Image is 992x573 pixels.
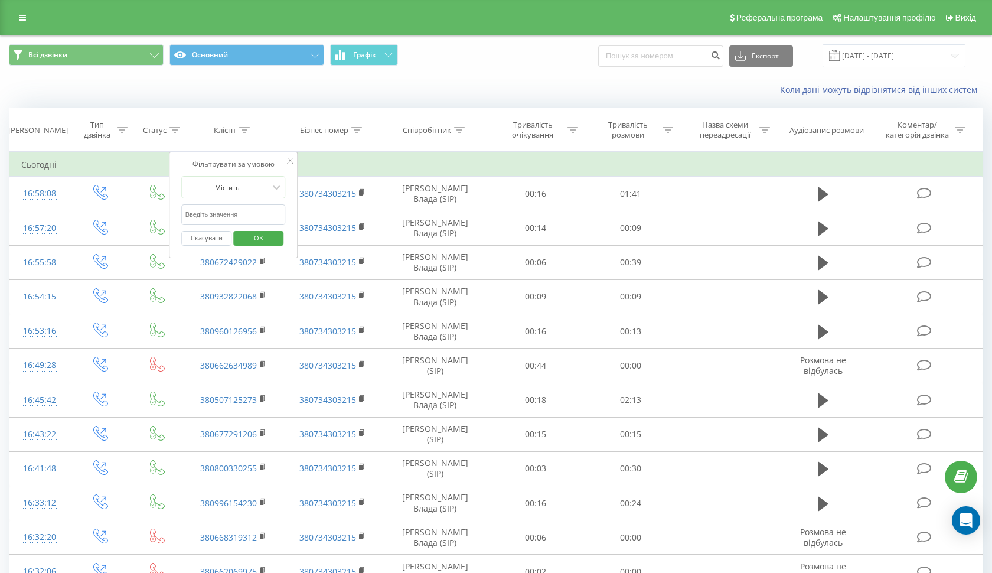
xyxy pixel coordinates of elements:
span: Розмова не відбулась [800,354,846,376]
button: Експорт [729,45,793,67]
td: [PERSON_NAME] Влада (SIP) [382,177,488,211]
button: Скасувати [182,231,232,246]
span: Всі дзвінки [28,50,67,60]
a: 380734303215 [299,360,356,371]
a: 380932822068 [200,291,257,302]
a: 380672429022 [200,256,257,268]
a: 380734303215 [299,188,356,199]
td: 00:16 [488,177,583,211]
td: 00:06 [488,520,583,555]
a: 380734303215 [299,291,356,302]
a: 380734303215 [299,256,356,268]
a: 380668319312 [200,532,257,543]
td: 00:03 [488,451,583,486]
a: 380677291206 [200,428,257,439]
a: 380960126956 [200,325,257,337]
span: Реферальна програма [736,13,823,22]
span: OK [242,229,275,247]
div: Тип дзвінка [80,120,114,140]
div: Аудіозапис розмови [789,125,864,135]
a: 380734303215 [299,325,356,337]
a: 380734303215 [299,428,356,439]
div: Тривалість очікування [501,120,564,140]
button: Всі дзвінки [9,44,164,66]
a: Коли дані можуть відрізнятися вiд інших систем [780,84,983,95]
td: 00:09 [583,279,678,314]
td: [PERSON_NAME] (SIP) [382,451,488,486]
a: 380662634989 [200,360,257,371]
a: 380734303215 [299,394,356,405]
div: Статус [143,125,167,135]
td: 00:15 [488,417,583,451]
td: [PERSON_NAME] (SIP) [382,417,488,451]
td: 00:15 [583,417,678,451]
td: 00:00 [583,349,678,383]
td: 00:14 [488,211,583,245]
div: Бізнес номер [300,125,348,135]
div: 16:32:20 [21,526,58,549]
td: [PERSON_NAME] (SIP) [382,349,488,383]
div: 16:33:12 [21,491,58,515]
div: 16:41:48 [21,457,58,480]
div: 16:53:16 [21,320,58,343]
div: Тривалість розмови [596,120,660,140]
td: [PERSON_NAME] Влада (SIP) [382,383,488,417]
a: 380734303215 [299,222,356,233]
div: Назва схеми переадресації [693,120,756,140]
input: Введіть значення [182,204,286,225]
button: Графік [330,44,398,66]
div: 16:58:08 [21,182,58,205]
td: 00:00 [583,520,678,555]
td: 00:09 [488,279,583,314]
td: 00:16 [488,486,583,520]
a: 380800330255 [200,463,257,474]
button: OK [233,231,283,246]
td: 00:09 [583,211,678,245]
td: 01:41 [583,177,678,211]
div: 16:43:22 [21,423,58,446]
div: [PERSON_NAME] [8,125,68,135]
div: 16:57:20 [21,217,58,240]
div: Open Intercom Messenger [952,506,980,535]
a: 380734303215 [299,532,356,543]
td: 00:39 [583,245,678,279]
td: [PERSON_NAME] Влада (SIP) [382,279,488,314]
a: 380996154230 [200,497,257,509]
td: 02:13 [583,383,678,417]
span: Розмова не відбулась [800,526,846,548]
a: 380734303215 [299,463,356,474]
td: 00:24 [583,486,678,520]
td: [PERSON_NAME] Влада (SIP) [382,245,488,279]
td: 00:18 [488,383,583,417]
td: 00:13 [583,314,678,349]
div: Клієнт [214,125,236,135]
div: 16:54:15 [21,285,58,308]
input: Пошук за номером [598,45,723,67]
td: [PERSON_NAME] Влада (SIP) [382,314,488,349]
div: Співробітник [403,125,451,135]
td: [PERSON_NAME] Влада (SIP) [382,520,488,555]
div: 16:55:58 [21,251,58,274]
span: Налаштування профілю [843,13,935,22]
td: Сьогодні [9,153,983,177]
div: 16:49:28 [21,354,58,377]
a: 380507125273 [200,394,257,405]
span: Вихід [955,13,976,22]
td: [PERSON_NAME] Влада (SIP) [382,211,488,245]
td: [PERSON_NAME] Влада (SIP) [382,486,488,520]
td: 00:06 [488,245,583,279]
div: 16:45:42 [21,389,58,412]
div: Коментар/категорія дзвінка [883,120,952,140]
td: 00:30 [583,451,678,486]
td: 00:16 [488,314,583,349]
span: Графік [353,51,376,59]
div: Фільтрувати за умовою [182,158,286,170]
td: 00:44 [488,349,583,383]
button: Основний [169,44,324,66]
a: 380734303215 [299,497,356,509]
